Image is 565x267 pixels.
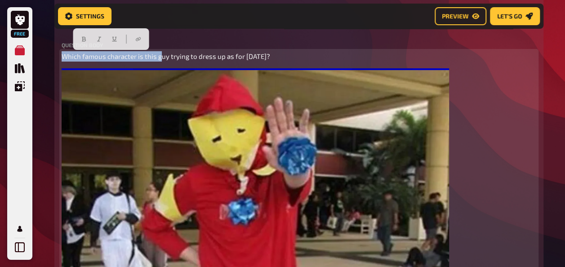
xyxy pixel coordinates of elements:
[435,7,486,25] a: Preview
[62,52,270,60] span: Which famous character is this guy trying to dress up as for [DATE]?
[497,13,522,19] span: Let's go
[62,42,536,48] label: Question body
[11,220,29,238] a: My Account
[76,13,104,19] span: Settings
[11,59,29,77] a: Quiz Library
[490,7,540,25] a: Let's go
[11,41,29,59] a: My Quizzes
[58,7,111,25] a: Settings
[11,77,29,95] a: Overlays
[442,13,468,19] span: Preview
[12,31,28,36] span: Free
